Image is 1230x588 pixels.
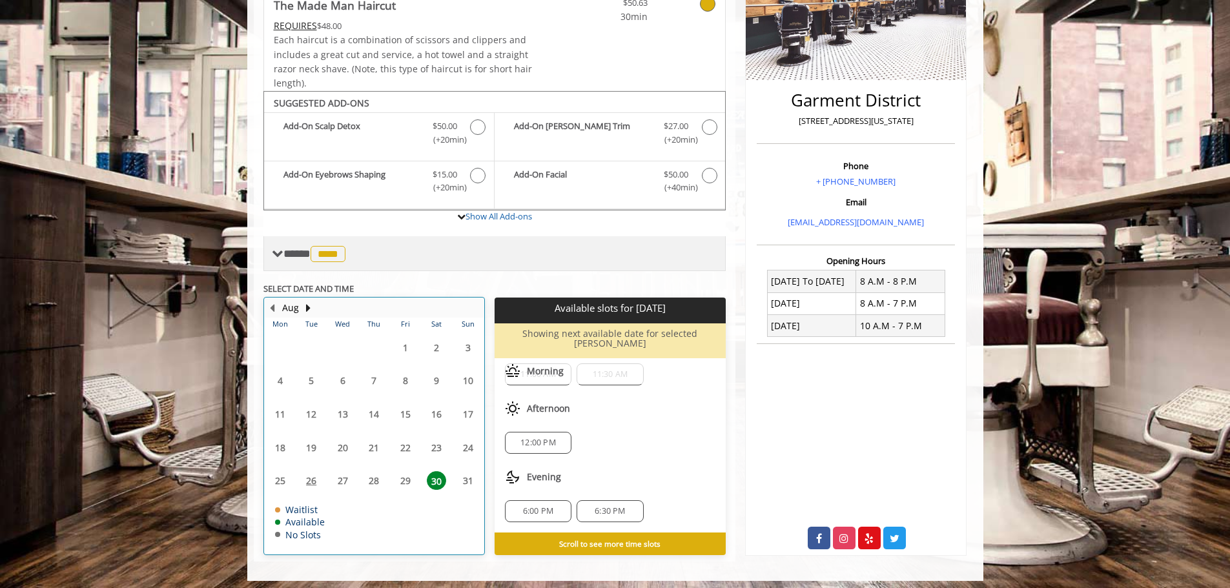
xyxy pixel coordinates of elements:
[466,210,532,222] a: Show All Add-ons
[282,301,299,315] button: Aug
[421,318,452,330] th: Sat
[760,91,952,110] h2: Garment District
[505,469,520,485] img: evening slots
[500,329,721,349] h6: Showing next available date for selected [PERSON_NAME]
[358,318,389,330] th: Thu
[500,303,721,314] p: Available slots for [DATE]
[760,114,952,128] p: [STREET_ADDRESS][US_STATE]
[389,318,420,330] th: Fri
[788,216,924,228] a: [EMAIL_ADDRESS][DOMAIN_NAME]
[427,471,446,490] span: 30
[760,198,952,207] h3: Email
[856,315,945,337] td: 10 A.M - 7 P.M
[527,403,570,414] span: Afternoon
[267,301,278,315] button: Previous Month
[421,464,452,498] td: Select day30
[265,318,296,330] th: Mon
[505,500,571,522] div: 6:00 PM
[263,283,354,294] b: SELECT DATE AND TIME
[816,176,896,187] a: + [PHONE_NUMBER]
[856,270,945,292] td: 8 A.M - 8 P.M
[577,500,643,522] div: 6:30 PM
[296,318,327,330] th: Tue
[767,292,856,314] td: [DATE]
[595,506,625,516] span: 6:30 PM
[505,401,520,416] img: afternoon slots
[505,363,520,379] img: morning slots
[505,432,571,454] div: 12:00 PM
[275,530,325,540] td: No Slots
[767,315,856,337] td: [DATE]
[523,506,553,516] span: 6:00 PM
[303,301,314,315] button: Next Month
[559,538,661,549] b: Scroll to see more time slots
[527,472,561,482] span: Evening
[520,438,556,448] span: 12:00 PM
[263,91,726,211] div: The Made Man Haircut Add-onS
[452,318,484,330] th: Sun
[327,318,358,330] th: Wed
[275,517,325,527] td: Available
[856,292,945,314] td: 8 A.M - 7 P.M
[757,256,955,265] h3: Opening Hours
[767,270,856,292] td: [DATE] To [DATE]
[527,366,564,376] span: Morning
[275,505,325,514] td: Waitlist
[760,161,952,170] h3: Phone
[274,97,369,109] b: SUGGESTED ADD-ONS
